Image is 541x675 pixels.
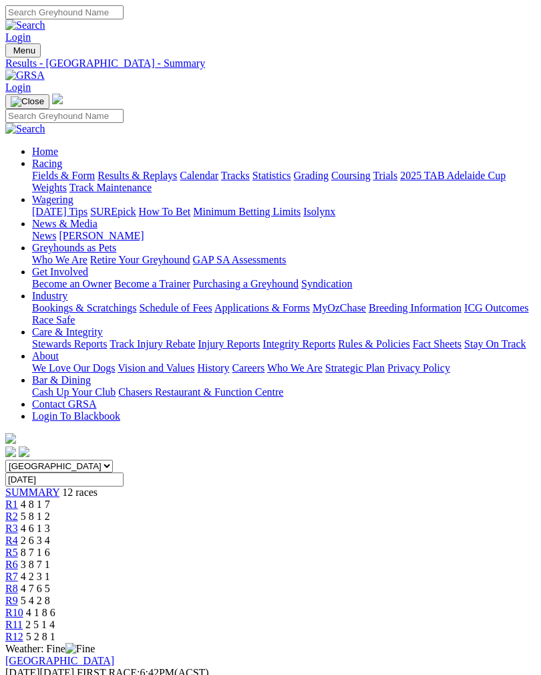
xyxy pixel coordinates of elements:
[32,182,67,193] a: Weights
[5,631,23,642] span: R12
[118,386,283,398] a: Chasers Restaurant & Function Centre
[5,82,31,93] a: Login
[32,350,59,362] a: About
[32,326,103,337] a: Care & Integrity
[5,19,45,31] img: Search
[32,290,67,301] a: Industry
[32,398,96,410] a: Contact GRSA
[62,487,98,498] span: 12 races
[373,170,397,181] a: Trials
[5,643,95,654] span: Weather: Fine
[32,170,536,194] div: Racing
[21,571,50,582] span: 4 2 3 1
[464,302,528,313] a: ICG Outcomes
[5,499,18,510] a: R1
[65,643,95,655] img: Fine
[25,619,55,630] span: 2 5 1 4
[193,278,299,289] a: Purchasing a Greyhound
[52,94,63,104] img: logo-grsa-white.png
[5,94,49,109] button: Toggle navigation
[139,302,212,313] a: Schedule of Fees
[32,158,62,169] a: Racing
[98,170,177,181] a: Results & Replays
[32,362,536,374] div: About
[26,631,55,642] span: 5 2 8 1
[21,535,50,546] span: 2 6 3 4
[90,206,136,217] a: SUREpick
[5,433,16,444] img: logo-grsa-white.png
[5,487,59,498] a: SUMMARY
[32,230,536,242] div: News & Media
[197,362,229,374] a: History
[5,523,18,534] span: R3
[32,302,136,313] a: Bookings & Scratchings
[400,170,506,181] a: 2025 TAB Adelaide Cup
[32,242,116,253] a: Greyhounds as Pets
[5,559,18,570] a: R6
[5,57,536,70] div: Results - [GEOGRAPHIC_DATA] - Summary
[32,278,536,290] div: Get Involved
[5,595,18,606] a: R9
[13,45,35,55] span: Menu
[5,43,41,57] button: Toggle navigation
[303,206,335,217] a: Isolynx
[114,278,190,289] a: Become a Trainer
[32,194,73,205] a: Wagering
[21,595,50,606] span: 5 4 2 8
[5,655,114,666] a: [GEOGRAPHIC_DATA]
[32,362,115,374] a: We Love Our Dogs
[118,362,194,374] a: Vision and Values
[262,338,335,350] a: Integrity Reports
[32,170,95,181] a: Fields & Form
[32,374,91,386] a: Bar & Dining
[32,386,536,398] div: Bar & Dining
[32,206,536,218] div: Wagering
[32,146,58,157] a: Home
[32,302,536,326] div: Industry
[32,218,98,229] a: News & Media
[5,619,23,630] a: R11
[221,170,250,181] a: Tracks
[301,278,352,289] a: Syndication
[198,338,260,350] a: Injury Reports
[413,338,462,350] a: Fact Sheets
[26,607,55,618] span: 4 1 8 6
[139,206,191,217] a: How To Bet
[331,170,371,181] a: Coursing
[267,362,323,374] a: Who We Are
[32,410,120,422] a: Login To Blackbook
[5,571,18,582] a: R7
[90,254,190,265] a: Retire Your Greyhound
[19,446,29,457] img: twitter.svg
[294,170,329,181] a: Grading
[32,278,112,289] a: Become an Owner
[5,5,124,19] input: Search
[21,583,50,594] span: 4 7 6 5
[21,547,50,558] span: 8 7 1 6
[180,170,218,181] a: Calendar
[110,338,195,350] a: Track Injury Rebate
[193,254,287,265] a: GAP SA Assessments
[369,302,462,313] a: Breeding Information
[21,559,50,570] span: 3 8 7 1
[32,314,75,325] a: Race Safe
[5,109,124,123] input: Search
[5,511,18,522] a: R2
[5,583,18,594] a: R8
[69,182,152,193] a: Track Maintenance
[5,535,18,546] a: R4
[21,511,50,522] span: 5 8 1 2
[32,254,87,265] a: Who We Are
[11,96,44,107] img: Close
[5,123,45,135] img: Search
[5,31,31,43] a: Login
[32,338,107,350] a: Stewards Reports
[5,547,18,558] a: R5
[313,302,366,313] a: MyOzChase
